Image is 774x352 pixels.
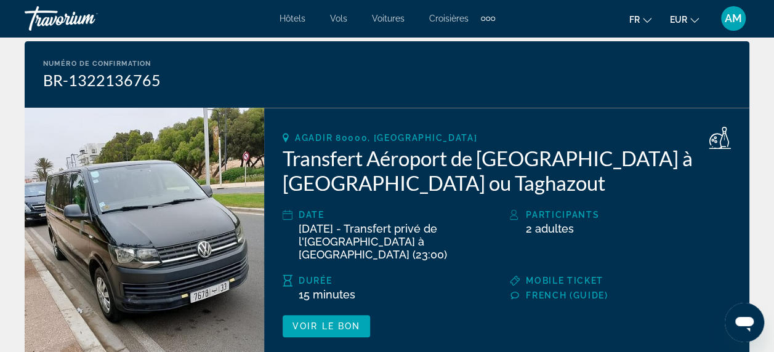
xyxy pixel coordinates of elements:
div: Participants [526,207,731,222]
h2: Transfert Aéroport de [GEOGRAPHIC_DATA] à [GEOGRAPHIC_DATA] ou Taghazout [283,146,731,195]
span: [DATE] - Transfert privé de l'[GEOGRAPHIC_DATA] à [GEOGRAPHIC_DATA] (23:00) [299,222,447,261]
span: 2 [526,222,532,235]
a: Hôtels [280,14,305,23]
span: fr [629,15,640,25]
span: 15 minutes [299,288,355,301]
a: Travorium [25,2,148,34]
button: Change language [629,10,651,28]
span: AM [725,12,742,25]
button: Voir le bon [283,315,370,337]
span: Agadir 80000, [GEOGRAPHIC_DATA] [295,133,477,143]
button: Extra navigation items [481,9,495,28]
span: EUR [670,15,687,25]
button: User Menu [717,6,749,31]
div: Numéro de confirmation [43,60,161,68]
div: Durée [299,273,504,288]
div: Date [299,207,504,222]
div: French (GUIDE) [526,288,731,303]
div: BR-1322136765 [43,71,161,89]
span: Mobile ticket [526,276,603,286]
a: Voitures [372,14,405,23]
button: Change currency [670,10,699,28]
a: Croisières [429,14,469,23]
span: Voir le bon [292,321,360,331]
span: Adultes [535,222,574,235]
a: Vols [330,14,347,23]
iframe: Bouton de lancement de la fenêtre de messagerie [725,303,764,342]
